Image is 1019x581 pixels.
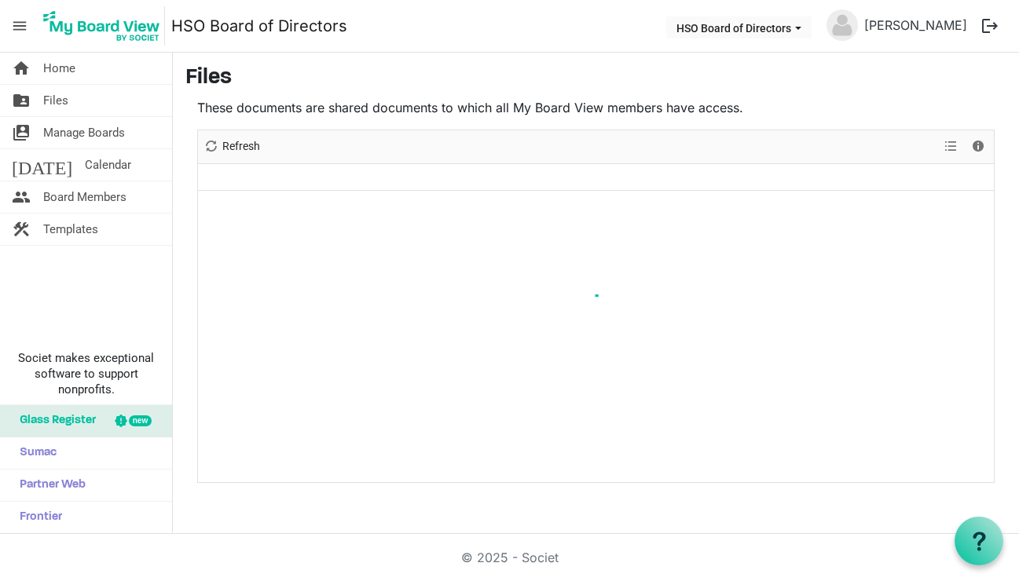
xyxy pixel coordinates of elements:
[12,181,31,213] span: people
[12,214,31,245] span: construction
[827,9,858,41] img: no-profile-picture.svg
[185,65,1006,92] h3: Files
[858,9,973,41] a: [PERSON_NAME]
[12,470,86,501] span: Partner Web
[12,85,31,116] span: folder_shared
[12,149,72,181] span: [DATE]
[973,9,1006,42] button: logout
[43,214,98,245] span: Templates
[12,437,57,469] span: Sumac
[7,350,165,397] span: Societ makes exceptional software to support nonprofits.
[197,98,995,117] p: These documents are shared documents to which all My Board View members have access.
[85,149,131,181] span: Calendar
[43,181,126,213] span: Board Members
[12,405,96,437] span: Glass Register
[43,85,68,116] span: Files
[12,502,62,533] span: Frontier
[129,415,152,426] div: new
[171,10,347,42] a: HSO Board of Directors
[38,6,171,46] a: My Board View Logo
[12,53,31,84] span: home
[38,6,165,46] img: My Board View Logo
[461,550,559,565] a: © 2025 - Societ
[43,53,75,84] span: Home
[43,117,125,148] span: Manage Boards
[12,117,31,148] span: switch_account
[666,16,812,38] button: HSO Board of Directors dropdownbutton
[5,11,35,41] span: menu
